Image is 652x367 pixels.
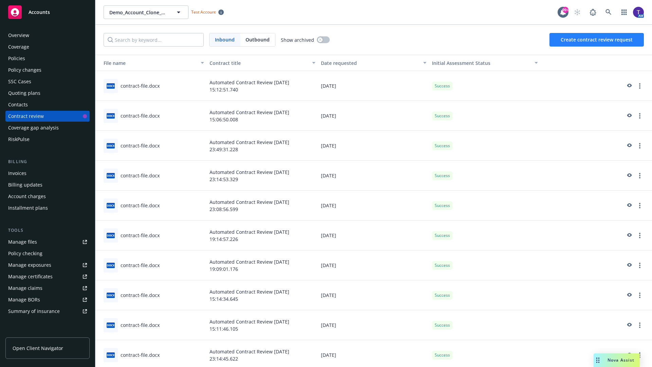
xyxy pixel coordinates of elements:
[636,231,644,240] a: more
[636,142,644,150] a: more
[121,321,160,329] div: contract-file.docx
[435,322,450,328] span: Success
[8,65,41,75] div: Policy changes
[570,5,584,19] a: Start snowing
[8,271,53,282] div: Manage certificates
[98,59,197,67] div: Toggle SortBy
[207,131,318,161] div: Automated Contract Review [DATE] 23:49:31.228
[8,203,48,213] div: Installment plans
[617,5,631,19] a: Switch app
[207,55,318,71] button: Contract title
[121,351,160,359] div: contract-file.docx
[561,36,633,43] span: Create contract review request
[107,322,115,328] span: docx
[5,158,90,165] div: Billing
[5,111,90,122] a: Contract review
[8,306,60,317] div: Summary of insurance
[5,30,90,41] a: Overview
[107,173,115,178] span: docx
[107,263,115,268] span: docx
[636,112,644,120] a: more
[625,82,633,90] a: preview
[8,283,42,294] div: Manage claims
[5,41,90,52] a: Coverage
[318,250,430,280] div: [DATE]
[625,291,633,299] a: preview
[5,294,90,305] a: Manage BORs
[594,353,602,367] div: Drag to move
[8,76,31,87] div: SSC Cases
[281,36,314,43] span: Show archived
[8,88,40,99] div: Quoting plans
[636,82,644,90] a: more
[207,191,318,221] div: Automated Contract Review [DATE] 23:08:56.599
[8,237,37,247] div: Manage files
[188,8,227,16] span: Test Account
[435,173,450,179] span: Success
[104,33,204,47] input: Search by keyword...
[435,203,450,209] span: Success
[5,260,90,270] a: Manage exposures
[5,88,90,99] a: Quoting plans
[625,351,633,359] a: preview
[5,237,90,247] a: Manage files
[432,60,490,66] span: Initial Assessment Status
[5,271,90,282] a: Manage certificates
[8,122,59,133] div: Coverage gap analysis
[5,3,90,22] a: Accounts
[5,65,90,75] a: Policy changes
[625,321,633,329] a: preview
[633,7,644,18] img: photo
[318,221,430,250] div: [DATE]
[5,227,90,234] div: Tools
[8,191,46,202] div: Account charges
[636,202,644,210] a: more
[207,280,318,310] div: Automated Contract Review [DATE] 15:14:34.645
[8,99,28,110] div: Contacts
[636,291,644,299] a: more
[5,306,90,317] a: Summary of insurance
[586,5,600,19] a: Report a Bug
[107,352,115,357] span: docx
[8,30,29,41] div: Overview
[121,292,160,299] div: contract-file.docx
[435,292,450,298] span: Success
[5,122,90,133] a: Coverage gap analysis
[104,5,188,19] button: Demo_Account_Clone_QA_CR_Tests_Client
[435,232,450,239] span: Success
[318,101,430,131] div: [DATE]
[435,143,450,149] span: Success
[246,36,270,43] span: Outbound
[8,53,25,64] div: Policies
[121,232,160,239] div: contract-file.docx
[8,294,40,305] div: Manage BORs
[321,59,419,67] div: Date requested
[5,330,90,337] div: Analytics hub
[625,261,633,269] a: preview
[318,191,430,221] div: [DATE]
[625,202,633,210] a: preview
[8,168,26,179] div: Invoices
[549,33,644,47] button: Create contract review request
[625,172,633,180] a: preview
[5,248,90,259] a: Policy checking
[318,310,430,340] div: [DATE]
[5,203,90,213] a: Installment plans
[5,53,90,64] a: Policies
[636,321,644,329] a: more
[207,71,318,101] div: Automated Contract Review [DATE] 15:12:51.740
[98,59,197,67] div: File name
[207,221,318,250] div: Automated Contract Review [DATE] 19:14:57.226
[8,260,51,270] div: Manage exposures
[121,112,160,119] div: contract-file.docx
[121,172,160,179] div: contract-file.docx
[625,142,633,150] a: preview
[562,7,568,13] div: 99+
[625,112,633,120] a: preview
[5,191,90,202] a: Account charges
[8,248,42,259] div: Policy checking
[8,179,42,190] div: Billing updates
[5,179,90,190] a: Billing updates
[215,36,235,43] span: Inbound
[207,161,318,191] div: Automated Contract Review [DATE] 23:14:53.329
